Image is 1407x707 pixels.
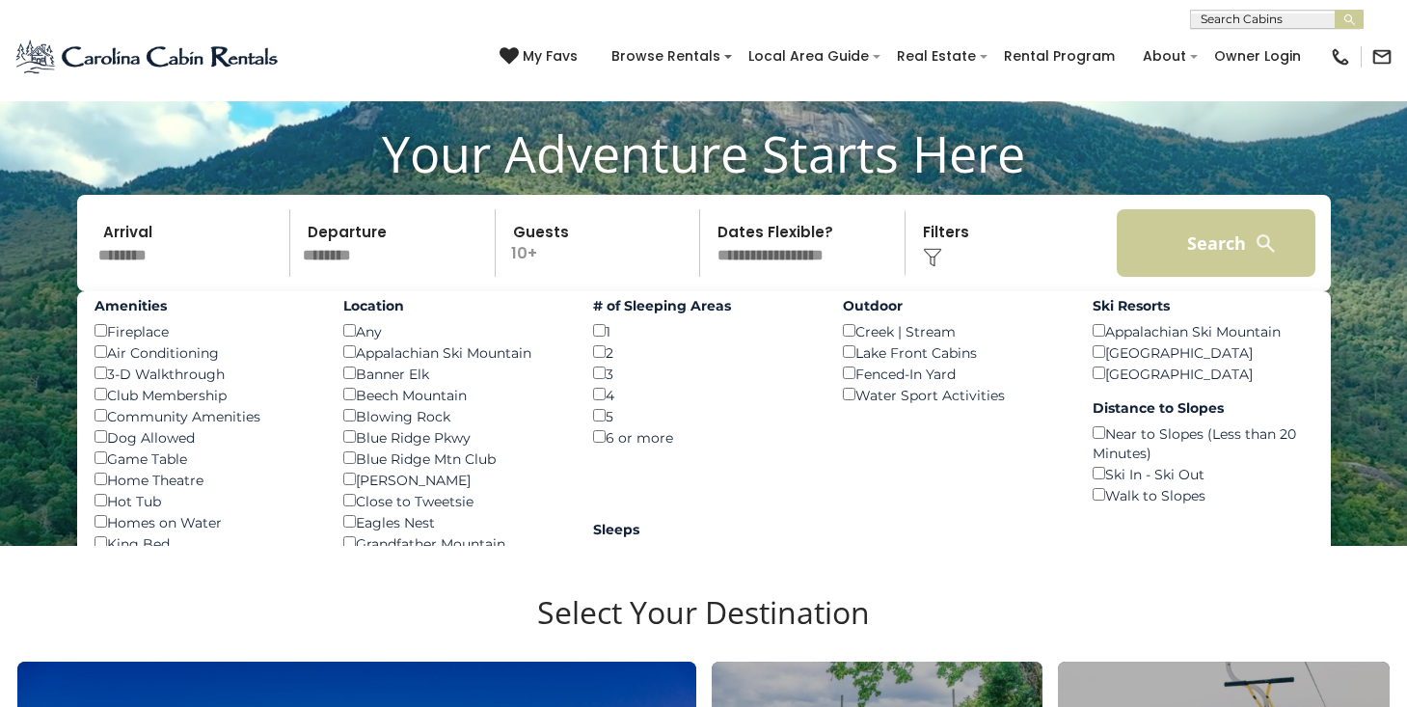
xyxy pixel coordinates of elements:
[843,341,1064,363] div: Lake Front Cabins
[95,532,315,554] div: King Bed
[923,248,942,267] img: filter--v1.png
[593,296,814,315] label: # of Sleeping Areas
[95,426,315,448] div: Dog Allowed
[887,41,986,71] a: Real Estate
[593,341,814,363] div: 2
[14,38,282,76] img: Blue-2.png
[843,320,1064,341] div: Creek | Stream
[343,448,564,469] div: Blue Ridge Mtn Club
[843,363,1064,384] div: Fenced-In Yard
[343,341,564,363] div: Appalachian Ski Mountain
[343,296,564,315] label: Location
[95,511,315,532] div: Homes on Water
[343,405,564,426] div: Blowing Rock
[593,405,814,426] div: 5
[95,469,315,490] div: Home Theatre
[1093,398,1313,418] label: Distance to Slopes
[1133,41,1196,71] a: About
[343,320,564,341] div: Any
[593,363,814,384] div: 3
[593,520,814,539] label: Sleeps
[501,209,700,277] p: 10+
[1117,209,1316,277] button: Search
[593,320,814,341] div: 1
[343,490,564,511] div: Close to Tweetsie
[343,469,564,490] div: [PERSON_NAME]
[14,594,1393,662] h3: Select Your Destination
[95,363,315,384] div: 3-D Walkthrough
[14,123,1393,183] h1: Your Adventure Starts Here
[843,384,1064,405] div: Water Sport Activities
[593,426,814,448] div: 6 or more
[1254,231,1278,256] img: search-regular-white.png
[95,384,315,405] div: Club Membership
[1093,463,1313,484] div: Ski In - Ski Out
[1093,341,1313,363] div: [GEOGRAPHIC_DATA]
[843,296,1064,315] label: Outdoor
[1093,296,1313,315] label: Ski Resorts
[593,384,814,405] div: 4
[95,490,315,511] div: Hot Tub
[343,384,564,405] div: Beech Mountain
[95,341,315,363] div: Air Conditioning
[343,532,564,554] div: Grandfather Mountain
[1371,46,1393,68] img: mail-regular-black.png
[95,448,315,469] div: Game Table
[1093,363,1313,384] div: [GEOGRAPHIC_DATA]
[1093,320,1313,341] div: Appalachian Ski Mountain
[343,511,564,532] div: Eagles Nest
[1093,484,1313,505] div: Walk to Slopes
[739,41,879,71] a: Local Area Guide
[1204,41,1311,71] a: Owner Login
[994,41,1124,71] a: Rental Program
[343,426,564,448] div: Blue Ridge Pkwy
[95,320,315,341] div: Fireplace
[500,46,582,68] a: My Favs
[593,544,814,565] div: 1-6
[1093,422,1313,463] div: Near to Slopes (Less than 20 Minutes)
[1330,46,1351,68] img: phone-regular-black.png
[95,296,315,315] label: Amenities
[343,363,564,384] div: Banner Elk
[95,405,315,426] div: Community Amenities
[602,41,730,71] a: Browse Rentals
[523,46,578,67] span: My Favs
